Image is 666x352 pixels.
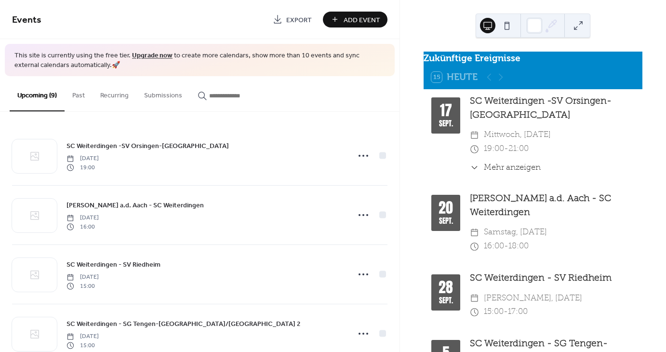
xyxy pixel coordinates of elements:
span: [PERSON_NAME], [DATE] [484,292,582,306]
button: Past [65,76,93,110]
button: Upcoming (9) [10,76,65,111]
a: SC Weiterdingen - SV Riedheim [67,259,160,270]
a: SC Weiterdingen -SV Orsingen-[GEOGRAPHIC_DATA] [67,140,229,151]
span: [DATE] [67,273,99,282]
span: 16:00 [67,222,99,231]
span: - [504,142,508,156]
span: Export [286,15,312,25]
span: 18:00 [508,240,529,254]
span: Mehr anzeigen [484,162,541,174]
div: ​ [470,226,479,240]
span: SC Weiterdingen -SV Orsingen-[GEOGRAPHIC_DATA] [67,141,229,151]
div: Zukünftige Ereignisse [424,52,642,66]
div: ​ [470,142,479,156]
div: Sept. [439,297,453,304]
div: Sept. [439,120,453,127]
div: 17 [440,103,452,118]
span: Mittwoch, [DATE] [484,128,551,142]
div: 20 [439,201,453,215]
span: - [504,240,508,254]
span: 17:00 [508,305,528,319]
span: 19:00 [67,163,99,172]
span: SC Weiterdingen - SV Riedheim [67,260,160,270]
span: [DATE] [67,332,99,341]
span: 15:00 [67,341,99,350]
span: Events [12,11,41,29]
span: 15:00 [67,282,99,290]
div: ​ [470,128,479,142]
div: [PERSON_NAME] a.d. Aach - SC Weiterdingen [470,192,635,220]
span: 19:00 [484,142,504,156]
div: 28 [439,280,453,295]
span: SC Weiterdingen - SG Tengen-[GEOGRAPHIC_DATA]/​[GEOGRAPHIC_DATA] 2 [67,319,301,329]
button: Recurring [93,76,136,110]
span: 21:00 [508,142,529,156]
div: ​ [470,305,479,319]
span: - [504,305,508,319]
span: Add Event [344,15,380,25]
div: Sept. [439,217,453,225]
span: [DATE] [67,154,99,163]
button: ​Mehr anzeigen [470,162,541,174]
span: 15:00 [484,305,504,319]
div: SC Weiterdingen - SV Riedheim [470,272,635,286]
button: Submissions [136,76,190,110]
a: [PERSON_NAME] a.d. Aach - SC Weiterdingen [67,200,204,211]
button: Add Event [323,12,387,27]
div: ​ [470,292,479,306]
a: Upgrade now [132,49,173,62]
a: SC Weiterdingen - SG Tengen-[GEOGRAPHIC_DATA]/​[GEOGRAPHIC_DATA] 2 [67,318,301,329]
a: Export [266,12,319,27]
span: [DATE] [67,214,99,222]
span: Samstag, [DATE] [484,226,547,240]
div: ​ [470,162,479,174]
div: ​ [470,240,479,254]
span: 16:00 [484,240,504,254]
span: This site is currently using the free tier. to create more calendars, show more than 10 events an... [14,51,385,70]
div: SC Weiterdingen -SV Orsingen-[GEOGRAPHIC_DATA] [470,95,635,123]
